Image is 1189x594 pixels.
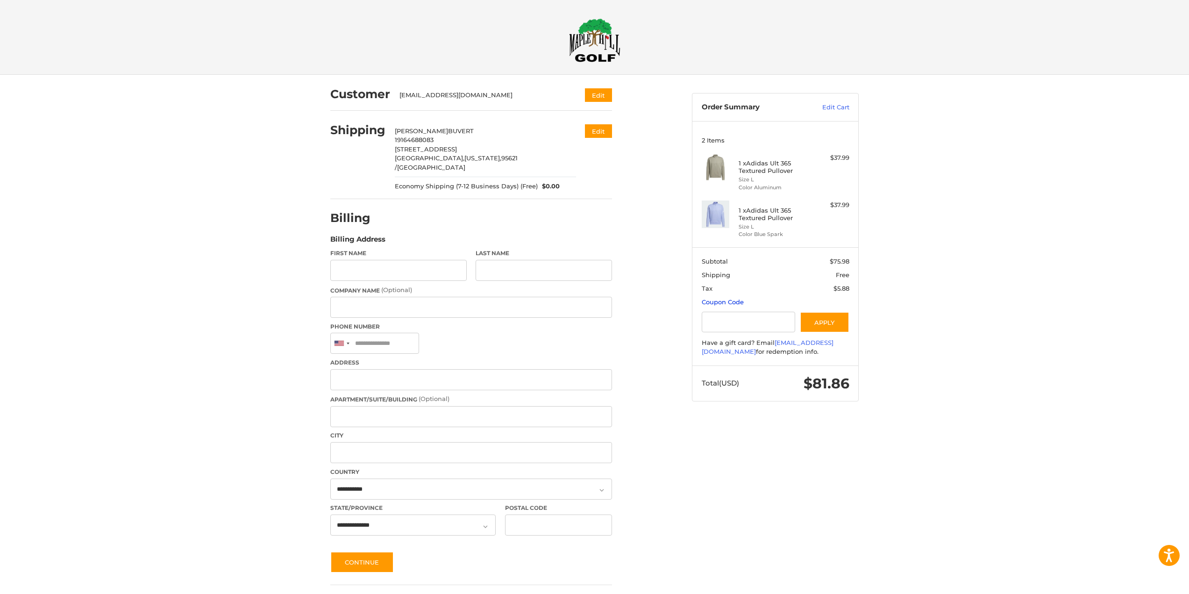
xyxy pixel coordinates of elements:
[381,286,412,293] small: (Optional)
[395,154,518,171] span: 95621 /
[812,153,849,163] div: $37.99
[395,182,538,191] span: Economy Shipping (7-12 Business Days) (Free)
[330,234,385,249] legend: Billing Address
[585,88,612,102] button: Edit
[830,258,849,265] span: $75.98
[800,312,849,333] button: Apply
[836,271,849,279] span: Free
[330,286,612,295] label: Company Name
[330,504,496,512] label: State/Province
[395,127,448,135] span: [PERSON_NAME]
[476,249,612,258] label: Last Name
[330,322,612,331] label: Phone Number
[739,184,810,192] li: Color Aluminum
[702,285,712,292] span: Tax
[419,395,449,402] small: (Optional)
[330,551,394,573] button: Continue
[330,431,612,440] label: City
[397,164,465,171] span: [GEOGRAPHIC_DATA]
[702,312,796,333] input: Gift Certificate or Coupon Code
[464,154,501,162] span: [US_STATE],
[569,18,620,62] img: Maple Hill Golf
[330,211,385,225] h2: Billing
[739,230,810,238] li: Color Blue Spark
[330,123,385,137] h2: Shipping
[739,159,810,175] h4: 1 x Adidas Ult 365 Textured Pullover
[739,223,810,231] li: Size L
[739,176,810,184] li: Size L
[330,468,612,476] label: Country
[448,127,474,135] span: BUVERT
[702,298,744,306] a: Coupon Code
[330,87,390,101] h2: Customer
[702,338,849,357] div: Have a gift card? Email for redemption info.
[395,145,457,153] span: [STREET_ADDRESS]
[399,91,567,100] div: [EMAIL_ADDRESS][DOMAIN_NAME]
[330,358,612,367] label: Address
[330,394,612,404] label: Apartment/Suite/Building
[802,103,849,112] a: Edit Cart
[538,182,560,191] span: $0.00
[702,258,728,265] span: Subtotal
[331,333,352,353] div: United States: +1
[739,207,810,222] h4: 1 x Adidas Ult 365 Textured Pullover
[804,375,849,392] span: $81.86
[833,285,849,292] span: $5.88
[702,271,730,279] span: Shipping
[812,200,849,210] div: $37.99
[395,136,434,143] span: 19164688083
[395,154,464,162] span: [GEOGRAPHIC_DATA],
[702,136,849,144] h3: 2 Items
[702,103,802,112] h3: Order Summary
[1112,569,1189,594] iframe: Google Customer Reviews
[330,249,467,258] label: First Name
[702,379,739,387] span: Total (USD)
[585,124,612,138] button: Edit
[505,504,612,512] label: Postal Code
